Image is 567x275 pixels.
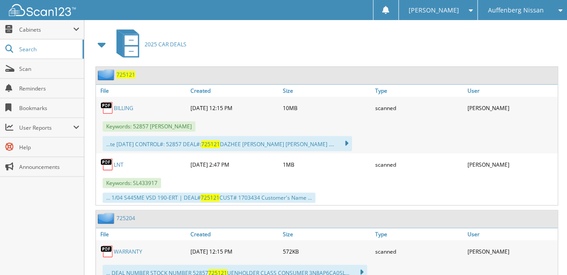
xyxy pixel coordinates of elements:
[103,121,195,131] span: Keywords: 52857 [PERSON_NAME]
[373,242,465,260] div: scanned
[465,228,558,240] a: User
[201,194,219,201] span: 725121
[114,248,142,255] a: WARRANTY
[96,85,188,97] a: File
[145,41,186,48] span: 2025 CAR DEALS
[19,163,79,171] span: Announcements
[98,213,116,224] img: folder2.png
[465,85,558,97] a: User
[100,158,114,171] img: PDF.png
[9,4,76,16] img: scan123-logo-white.svg
[373,228,465,240] a: Type
[281,85,373,97] a: Size
[465,99,558,117] div: [PERSON_NAME]
[100,245,114,258] img: PDF.png
[281,99,373,117] div: 10MB
[98,69,116,80] img: folder2.png
[19,104,79,112] span: Bookmarks
[465,156,558,173] div: [PERSON_NAME]
[100,101,114,115] img: PDF.png
[103,136,352,151] div: ...te [DATE] CONTROL#: 52857 DEAL#: DAZHEE [PERSON_NAME] [PERSON_NAME] ....
[103,178,161,188] span: Keywords: SL433917
[188,99,281,117] div: [DATE] 12:15 PM
[19,45,78,53] span: Search
[19,65,79,73] span: Scan
[116,214,135,222] a: 725204
[19,85,79,92] span: Reminders
[281,228,373,240] a: Size
[281,242,373,260] div: 572KB
[188,85,281,97] a: Created
[188,242,281,260] div: [DATE] 12:15 PM
[522,232,567,275] iframe: Chat Widget
[96,228,188,240] a: File
[19,124,73,131] span: User Reports
[19,144,79,151] span: Help
[114,104,133,112] a: BILLING
[373,156,465,173] div: scanned
[114,161,124,168] a: LNT
[373,85,465,97] a: Type
[188,156,281,173] div: [DATE] 2:47 PM
[19,26,73,33] span: Cabinets
[465,242,558,260] div: [PERSON_NAME]
[373,99,465,117] div: scanned
[409,8,459,13] span: [PERSON_NAME]
[103,193,315,203] div: ... 1/04 S445ME VSD 190-ERT | DEAL# CUST# 1703434 Customer's Name ...
[111,27,186,62] a: 2025 CAR DEALS
[281,156,373,173] div: 1MB
[488,8,544,13] span: Auffenberg Nissan
[188,228,281,240] a: Created
[201,140,220,148] span: 725121
[116,71,135,78] a: 725121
